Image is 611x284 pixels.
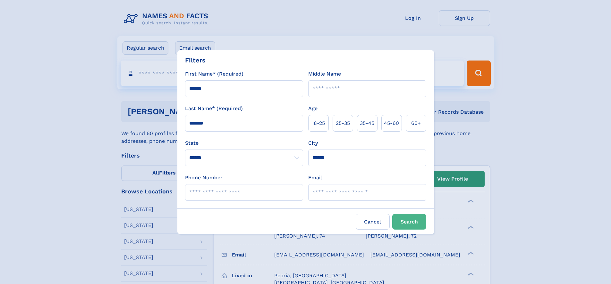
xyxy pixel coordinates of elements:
span: 45‑60 [384,119,399,127]
label: Middle Name [308,70,341,78]
button: Search [392,214,426,230]
label: City [308,139,318,147]
label: State [185,139,303,147]
span: 60+ [411,119,421,127]
label: Phone Number [185,174,223,182]
div: Filters [185,55,206,65]
label: Cancel [356,214,390,230]
span: 25‑35 [336,119,350,127]
label: Last Name* (Required) [185,105,243,112]
label: First Name* (Required) [185,70,243,78]
span: 18‑25 [312,119,325,127]
label: Age [308,105,318,112]
label: Email [308,174,322,182]
span: 35‑45 [360,119,374,127]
